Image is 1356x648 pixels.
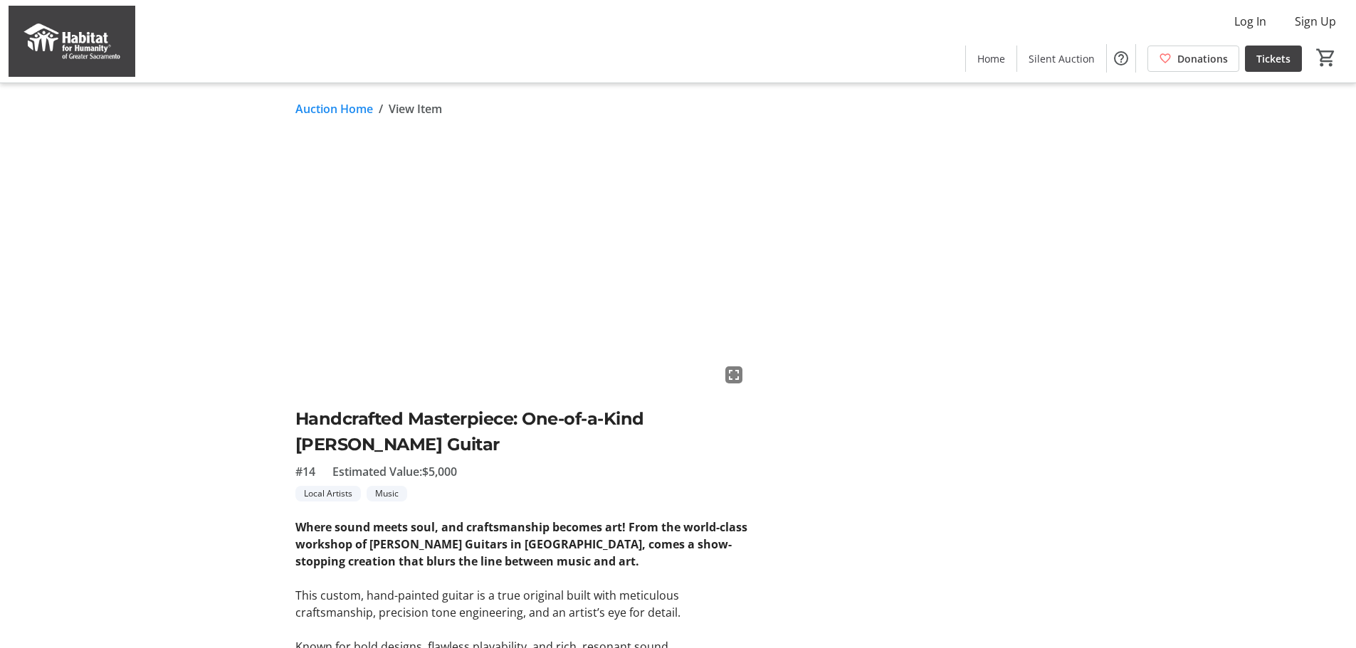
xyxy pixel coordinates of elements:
[1107,44,1135,73] button: Help
[379,100,383,117] span: /
[1234,13,1266,30] span: Log In
[389,100,442,117] span: View Item
[1295,13,1336,30] span: Sign Up
[295,486,361,501] tr-label-badge: Local Artists
[1029,51,1095,66] span: Silent Auction
[725,366,742,383] mat-icon: fullscreen
[295,587,748,621] p: This custom, hand-painted guitar is a true original built with meticulous craftsmanship, precisio...
[1017,46,1106,72] a: Silent Auction
[295,134,748,389] img: Image
[1245,46,1302,72] a: Tickets
[1283,10,1347,33] button: Sign Up
[295,100,373,117] a: Auction Home
[295,406,748,457] h2: Handcrafted Masterpiece: One-of-a-Kind [PERSON_NAME] Guitar
[977,51,1005,66] span: Home
[1223,10,1278,33] button: Log In
[9,6,135,77] img: Habitat for Humanity of Greater Sacramento's Logo
[1177,51,1228,66] span: Donations
[295,463,315,480] span: #14
[1313,45,1339,70] button: Cart
[1147,46,1239,72] a: Donations
[1256,51,1291,66] span: Tickets
[295,519,747,569] strong: Where sound meets soul, and craftsmanship becomes art! From the world-class workshop of [PERSON_N...
[367,486,407,501] tr-label-badge: Music
[966,46,1016,72] a: Home
[332,463,457,480] span: Estimated Value: $5,000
